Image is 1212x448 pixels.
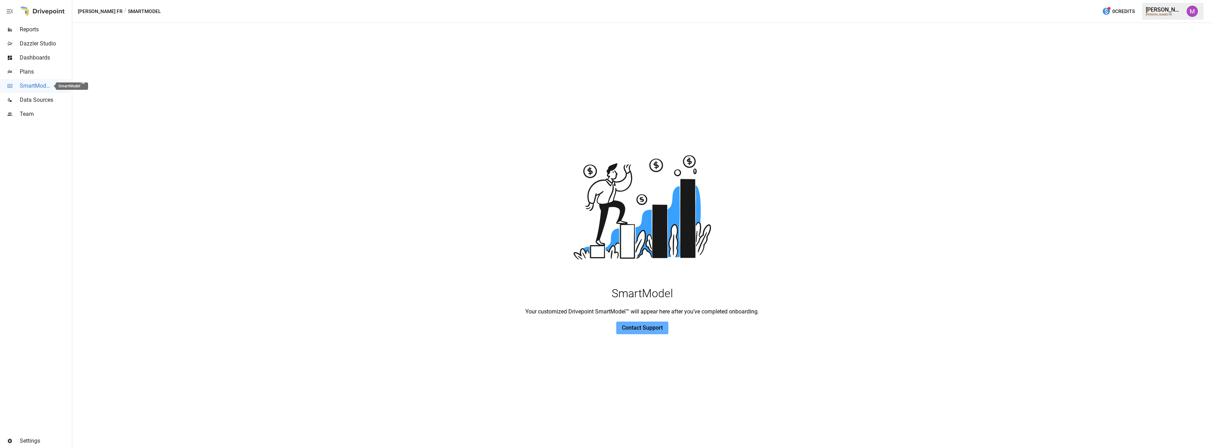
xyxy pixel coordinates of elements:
[56,82,88,90] div: SmartModel
[616,322,668,334] button: Contact Support
[20,54,70,62] span: Dashboards
[572,137,713,278] img: hero image
[20,437,70,445] span: Settings
[20,110,70,118] span: Team
[20,25,70,34] span: Reports
[1099,5,1138,18] button: 0Credits
[1187,6,1198,17] img: Umer Muhammed
[20,68,70,76] span: Plans
[50,81,55,89] span: ™
[20,82,51,90] span: SmartModel
[1112,7,1135,16] span: 0 Credits
[1146,6,1182,13] div: [PERSON_NAME]
[80,80,85,89] span: ™
[72,279,1212,307] p: SmartModel
[20,39,70,48] span: Dazzler Studio
[1146,13,1182,16] div: [PERSON_NAME] FR
[78,7,123,16] button: [PERSON_NAME] FR
[72,307,1212,316] p: Your customized Drivepoint SmartModel™ will appear here after you’ve completed onboarding.
[20,96,70,104] span: Data Sources
[1182,1,1202,21] button: Umer Muhammed
[124,7,126,16] div: /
